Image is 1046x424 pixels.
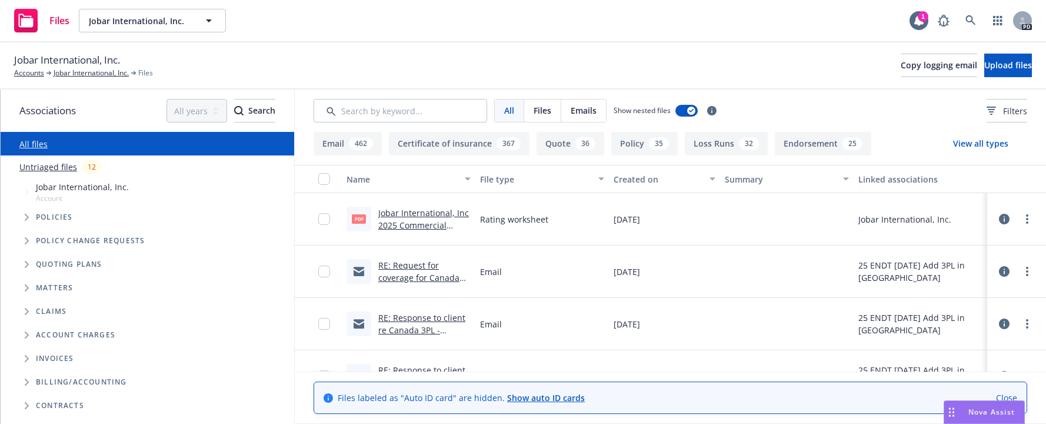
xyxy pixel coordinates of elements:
button: Endorsement [775,132,871,155]
span: Quoting plans [36,261,102,268]
a: more [1020,369,1034,383]
span: Jobar International, Inc. [14,52,120,68]
span: Matters [36,284,73,291]
div: Name [347,173,458,185]
div: 462 [349,137,373,150]
button: Copy logging email [901,54,977,77]
span: Email [480,318,502,330]
div: 25 ENDT [DATE] Add 3PL in [GEOGRAPHIC_DATA] [858,312,982,336]
a: Report a Bug [932,9,955,32]
a: Show auto ID cards [507,392,585,403]
span: Email [480,266,502,278]
button: Filters [987,99,1027,122]
span: Policies [36,214,73,221]
div: 35 [649,137,669,150]
span: Jobar International, Inc. [89,15,191,27]
input: Toggle Row Selected [318,213,330,225]
span: Show nested files [614,105,671,115]
div: 25 ENDT [DATE] Add 3PL in [GEOGRAPHIC_DATA] [858,364,982,389]
span: Rating worksheet [480,213,548,226]
span: Files [49,16,69,25]
button: Name [342,165,475,193]
button: Summary [720,165,854,193]
button: Nova Assist [944,400,1025,424]
span: [DATE] [614,370,640,383]
div: Search [234,100,275,122]
div: 36 [575,137,595,150]
a: Accounts [14,68,44,78]
div: Created on [614,173,702,185]
div: 367 [497,137,521,150]
a: more [1020,317,1034,331]
span: Emails [571,104,597,117]
span: Filters [987,105,1027,117]
div: File type [480,173,591,185]
span: Filters [1003,105,1027,117]
span: Billing/Accounting [36,379,127,386]
div: 1 [918,11,928,22]
input: Search by keyword... [314,99,487,122]
a: Jobar International, Inc 2025 Commercial Property Rating Worksheets.pdf [378,207,469,256]
span: Associations [19,103,76,118]
a: Files [9,4,74,37]
input: Toggle Row Selected [318,266,330,277]
button: Loss Runs [685,132,768,155]
span: Claims [36,308,66,315]
a: RE: Response to client re Canada 3PL - Insurance considerations [378,365,465,413]
span: [DATE] [614,213,640,226]
div: 32 [739,137,759,150]
span: pdf [352,214,366,223]
input: Select all [318,173,330,185]
a: RE: Response to client re Canada 3PL - Insurance considerations [378,312,465,360]
a: more [1020,264,1034,279]
span: [DATE] [614,266,640,278]
a: Search [959,9,982,32]
button: Created on [609,165,720,193]
span: [DATE] [614,318,640,330]
button: Upload files [984,54,1032,77]
span: Email [480,370,502,383]
a: All files [19,138,48,150]
span: Contracts [36,402,84,409]
span: Nova Assist [968,407,1015,417]
span: Files [534,104,551,117]
button: Email [314,132,382,155]
a: Close [996,392,1017,404]
div: 12 [82,160,102,174]
button: View all types [934,132,1027,155]
a: Untriaged files [19,161,77,173]
svg: Search [234,106,244,115]
input: Toggle Row Selected [318,318,330,330]
div: Summary [725,173,836,185]
span: Files [138,68,153,78]
button: Policy [611,132,678,155]
button: File type [475,165,609,193]
span: Account charges [36,332,115,339]
span: Files labeled as "Auto ID card" are hidden. [338,392,585,404]
button: Quote [537,132,604,155]
div: 25 ENDT [DATE] Add 3PL in [GEOGRAPHIC_DATA] [858,259,982,284]
span: Jobar International, Inc. [36,181,129,193]
div: 25 [842,137,862,150]
a: RE: Request for coverage for Canada 3PLL - Jobar International, Inc./Jobar HK Ltd. Policy # OMCGC... [378,260,459,345]
a: Jobar International, Inc. [54,68,129,78]
input: Toggle Row Selected [318,370,330,382]
div: Linked associations [858,173,982,185]
span: All [504,104,514,117]
button: Jobar International, Inc. [79,9,226,32]
span: Upload files [984,59,1032,71]
span: Invoices [36,355,74,362]
span: Copy logging email [901,59,977,71]
span: Policy change requests [36,237,145,244]
button: SearchSearch [234,99,275,122]
span: Account [36,193,129,203]
a: Switch app [986,9,1010,32]
button: Linked associations [854,165,987,193]
div: Drag to move [944,401,959,423]
div: Tree Example [1,178,294,370]
div: Jobar International, Inc. [858,213,951,226]
button: Certificate of insurance [389,132,529,155]
a: more [1020,212,1034,226]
